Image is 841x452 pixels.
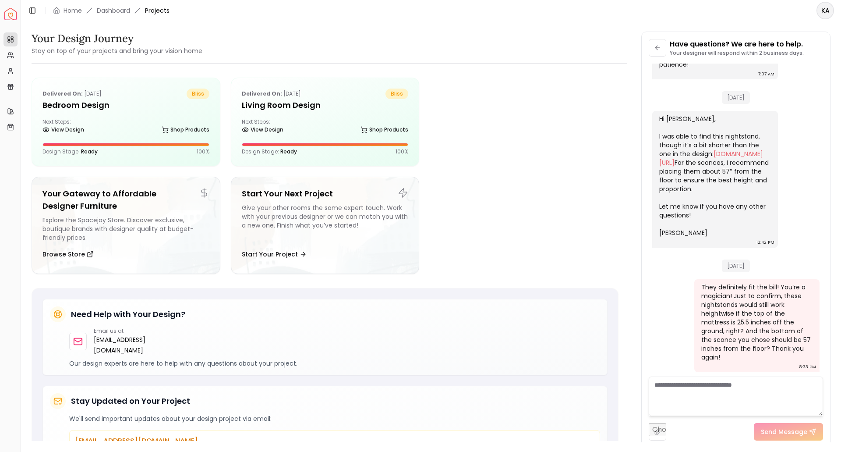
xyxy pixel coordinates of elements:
a: Your Gateway to Affordable Designer FurnitureExplore the Spacejoy Store. Discover exclusive, bout... [32,177,220,274]
h5: Stay Updated on Your Project [71,395,190,407]
p: [DATE] [242,89,301,99]
a: View Design [242,124,283,136]
a: Dashboard [97,6,130,15]
a: Home [64,6,82,15]
p: [EMAIL_ADDRESS][DOMAIN_NAME] [75,436,594,446]
span: [DATE] [722,260,750,272]
small: Stay on top of your projects and bring your vision home [32,46,202,55]
p: Email us at [94,327,191,335]
b: Delivered on: [242,90,282,97]
p: 100 % [197,148,209,155]
a: Spacejoy [4,8,17,20]
div: Give your other rooms the same expert touch. Work with your previous designer or we can match you... [242,203,409,242]
div: 12:42 PM [756,238,774,247]
img: Spacejoy Logo [4,8,17,20]
nav: breadcrumb [53,6,170,15]
span: Ready [280,148,297,155]
a: [DOMAIN_NAME][URL] [659,149,763,167]
span: [DATE] [722,91,750,104]
div: Hi [PERSON_NAME], I was able to find this nightstand, though it’s a bit shorter than the one in t... [659,114,769,237]
div: Next Steps: [42,118,209,136]
h5: Your Gateway to Affordable Designer Furniture [42,188,209,212]
p: Design Stage: [242,148,297,155]
span: bliss [187,89,209,99]
button: Browse Store [42,246,94,263]
p: [DATE] [42,89,102,99]
a: Start Your Next ProjectGive your other rooms the same expert touch. Work with your previous desig... [231,177,420,274]
a: Shop Products [360,124,408,136]
h5: Need Help with Your Design? [71,308,185,320]
a: Shop Products [162,124,209,136]
a: [EMAIL_ADDRESS][DOMAIN_NAME] [94,335,191,356]
div: 8:33 PM [799,363,816,371]
p: Design Stage: [42,148,98,155]
h3: Your Design Journey [32,32,202,46]
b: Delivered on: [42,90,83,97]
button: KA [816,2,834,19]
p: Have questions? We are here to help. [670,39,804,50]
h5: Bedroom Design [42,99,209,111]
p: We'll send important updates about your design project via email: [69,414,600,423]
h5: Start Your Next Project [242,188,409,200]
div: Explore the Spacejoy Store. Discover exclusive, boutique brands with designer quality at budget-f... [42,216,209,242]
span: Ready [81,148,98,155]
p: 100 % [396,148,408,155]
div: Next Steps: [242,118,409,136]
h5: Living Room Design [242,99,409,111]
div: They definitely fit the bill! You’re a magician! Just to confirm, these nightstands would still w... [701,283,811,362]
div: 7:07 AM [758,70,774,78]
a: View Design [42,124,84,136]
span: KA [817,3,833,18]
span: Projects [145,6,170,15]
button: Start Your Project [242,246,307,263]
p: Your designer will respond within 2 business days. [670,50,804,57]
span: bliss [385,89,408,99]
p: Our design experts are here to help with any questions about your project. [69,359,600,368]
